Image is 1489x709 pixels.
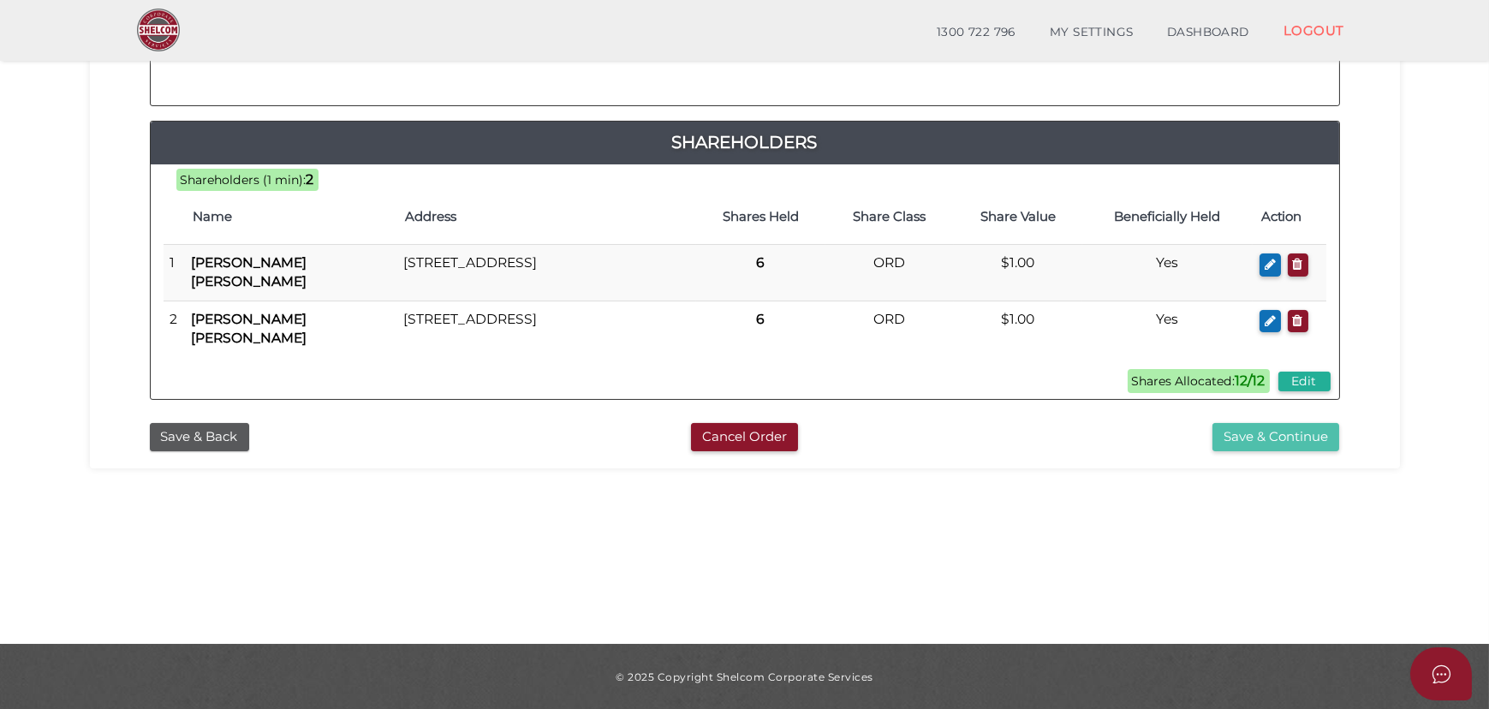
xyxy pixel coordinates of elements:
b: 6 [756,311,765,327]
button: Save & Back [150,423,249,451]
td: ORD [825,245,954,301]
td: Yes [1082,245,1253,301]
button: Save & Continue [1212,423,1339,451]
h4: Share Class [834,210,945,224]
h4: Address [405,210,687,224]
h4: Name [194,210,389,224]
button: Cancel Order [691,423,798,451]
a: Shareholders [151,128,1339,156]
div: © 2025 Copyright Shelcom Corporate Services [103,670,1387,684]
h4: Beneficially Held [1091,210,1244,224]
b: 2 [307,171,314,188]
h4: Share Value [962,210,1074,224]
span: Shares Allocated: [1128,369,1270,393]
a: 1300 722 796 [920,15,1033,50]
td: 1 [164,245,185,301]
b: 12/12 [1236,372,1266,389]
td: [STREET_ADDRESS] [396,301,695,356]
td: $1.00 [954,245,1082,301]
span: Shareholders (1 min): [181,172,307,188]
button: Edit [1278,372,1331,391]
b: 6 [756,254,765,271]
td: Yes [1082,301,1253,356]
a: MY SETTINGS [1033,15,1151,50]
a: DASHBOARD [1150,15,1266,50]
b: [PERSON_NAME] [PERSON_NAME] [192,254,307,289]
h4: Shares Held [705,210,817,224]
button: Open asap [1410,647,1472,700]
td: ORD [825,301,954,356]
h4: Action [1261,210,1318,224]
td: [STREET_ADDRESS] [396,245,695,301]
a: LOGOUT [1266,13,1361,48]
b: [PERSON_NAME] [PERSON_NAME] [192,311,307,346]
td: 2 [164,301,185,356]
td: $1.00 [954,301,1082,356]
